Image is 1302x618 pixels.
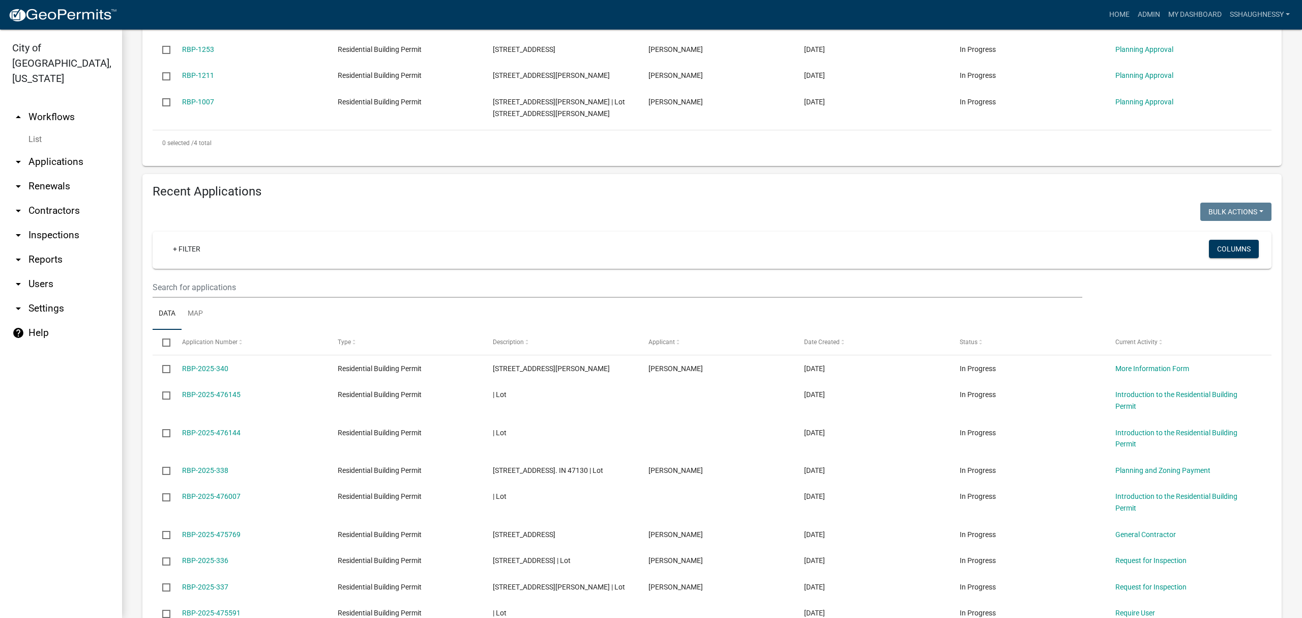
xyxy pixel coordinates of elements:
span: 4609 Slone Dr. | Lot [493,364,610,373]
a: RBP-1211 [182,71,214,79]
a: Data [153,298,182,330]
span: 07/16/2024 [804,45,825,53]
a: Introduction to the Residential Building Permit [1115,429,1237,448]
span: 3114 New Chapel rd | Lot [493,530,555,539]
a: Request for Inspection [1115,583,1187,591]
a: Map [182,298,209,330]
span: 06/14/2024 [804,71,825,79]
span: Current Activity [1115,339,1158,346]
span: Benjamin White [648,530,703,539]
span: Residential Building Permit [338,492,422,500]
span: In Progress [960,71,996,79]
span: Status [960,339,978,346]
a: RBP-2025-340 [182,364,228,373]
span: Residential Building Permit [338,530,422,539]
a: RBP-2025-337 [182,583,228,591]
a: RBP-2025-476007 [182,492,241,500]
span: | Lot [493,492,507,500]
datatable-header-cell: Applicant [639,330,794,354]
span: In Progress [960,556,996,565]
a: RBP-2025-338 [182,466,228,474]
span: 09/09/2025 [804,390,825,399]
span: 807 Fulton st. | Lot [493,583,625,591]
span: 09/09/2025 [804,583,825,591]
a: Introduction to the Residential Building Permit [1115,492,1237,512]
i: arrow_drop_down [12,254,24,266]
a: Planning Approval [1115,45,1173,53]
a: RBP-1253 [182,45,214,53]
span: 1952 Fisher Lane | Lot 13 [493,71,610,79]
span: Residential Building Permit [338,556,422,565]
span: | Lot [493,609,507,617]
span: In Progress [960,492,996,500]
a: My Dashboard [1164,5,1226,24]
a: RBP-2025-476144 [182,429,241,437]
span: Date Created [804,339,840,346]
datatable-header-cell: Status [950,330,1106,354]
span: Madison McGuigan [648,71,703,79]
input: Search for applications [153,277,1082,298]
span: Description [493,339,524,346]
i: help [12,327,24,339]
span: 09/09/2025 [804,466,825,474]
span: Residential Building Permit [338,429,422,437]
span: 09/09/2025 [804,429,825,437]
span: Peter Nudd [648,466,703,474]
span: | Lot [493,390,507,399]
div: 4 total [153,130,1271,156]
span: 822 Watt St | Lot [493,556,571,565]
span: Anthony Sharp [648,364,703,373]
a: Introduction to the Residential Building Permit [1115,390,1237,410]
span: In Progress [960,583,996,591]
i: arrow_drop_down [12,205,24,217]
a: sshaughnessy [1226,5,1294,24]
span: 3015 Utica Pike, Jeffersonville. IN 47130 | Lot [493,466,603,474]
span: In Progress [960,530,996,539]
a: Planning and Zoning Payment [1115,466,1210,474]
span: In Progress [960,45,996,53]
a: Home [1105,5,1134,24]
span: Residential Building Permit [338,466,422,474]
span: Residential Building Permit [338,98,422,106]
i: arrow_drop_down [12,302,24,315]
span: 09/10/2025 [804,364,825,373]
span: 5500 Buckthorne Dr | Lot [493,45,555,53]
datatable-header-cell: Application Number [172,330,328,354]
span: Application Number [182,339,238,346]
span: | Lot [493,429,507,437]
i: arrow_drop_down [12,229,24,241]
datatable-header-cell: Type [328,330,483,354]
span: Residential Building Permit [338,364,422,373]
a: RBP-2025-475769 [182,530,241,539]
span: greg furnish [648,98,703,106]
span: Residential Building Permit [338,45,422,53]
span: 09/09/2025 [804,609,825,617]
datatable-header-cell: Select [153,330,172,354]
datatable-header-cell: Date Created [794,330,950,354]
span: In Progress [960,466,996,474]
span: Residential Building Permit [338,390,422,399]
a: RBP-1007 [182,98,214,106]
span: Type [338,339,351,346]
a: Request for Inspection [1115,556,1187,565]
span: Shayne Berry [648,583,703,591]
button: Columns [1209,240,1259,258]
span: 09/09/2025 [804,492,825,500]
span: Robyn Wall [648,45,703,53]
span: Patricia Petersen [648,556,703,565]
span: In Progress [960,429,996,437]
i: arrow_drop_down [12,156,24,168]
a: General Contractor [1115,530,1176,539]
span: In Progress [960,98,996,106]
span: Residential Building Permit [338,71,422,79]
a: Admin [1134,5,1164,24]
a: RBP-2025-475591 [182,609,241,617]
span: 03/05/2024 [804,98,825,106]
span: 09/09/2025 [804,556,825,565]
datatable-header-cell: Description [483,330,639,354]
span: Residential Building Permit [338,609,422,617]
span: In Progress [960,609,996,617]
a: RBP-2025-476145 [182,390,241,399]
a: Planning Approval [1115,98,1173,106]
span: In Progress [960,390,996,399]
